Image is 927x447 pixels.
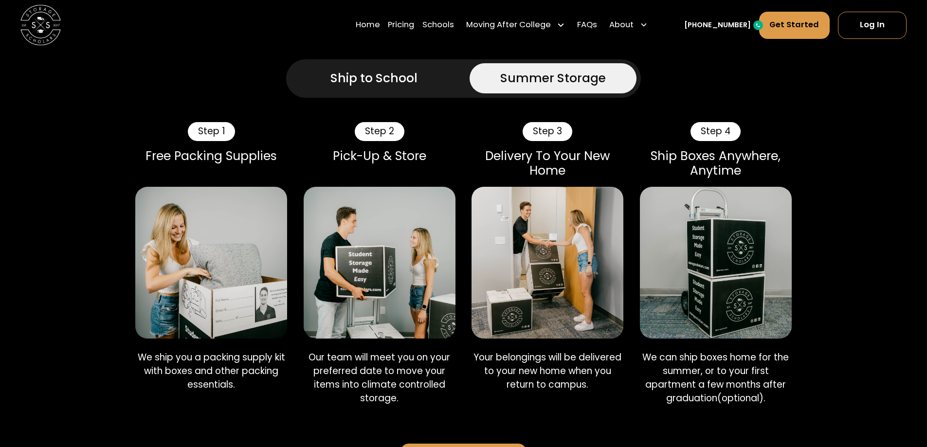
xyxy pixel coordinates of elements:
div: Moving After College [462,11,569,39]
div: Ship to School [330,69,418,87]
p: We ship you a packing supply kit with boxes and other packing essentials. [135,351,287,392]
a: Home [356,11,380,39]
div: Step 3 [523,122,572,141]
a: [PHONE_NUMBER] [684,20,751,31]
div: Step 2 [355,122,404,141]
div: Step 1 [188,122,235,141]
img: Shipping Storage Scholars boxes. [640,187,792,339]
div: Free Packing Supplies [135,149,287,163]
div: Pick-Up & Store [304,149,455,163]
img: Packing a Storage Scholars box. [135,187,287,339]
p: Our team will meet you on your preferred date to move your items into climate controlled storage. [304,351,455,405]
img: Storage Scholars pick up. [304,187,455,339]
div: Delivery To Your New Home [472,149,623,178]
p: We can ship boxes home for the summer, or to your first apartment a few months after graduation(o... [640,351,792,405]
div: About [609,19,634,32]
img: Storage Scholars main logo [20,5,61,45]
a: Get Started [759,12,830,39]
a: Pricing [388,11,414,39]
div: Step 4 [691,122,741,141]
div: About [605,11,652,39]
a: Log In [838,12,907,39]
a: Schools [422,11,454,39]
div: Ship Boxes Anywhere, Anytime [640,149,792,178]
div: Moving After College [466,19,551,32]
div: Summer Storage [500,69,606,87]
a: FAQs [577,11,597,39]
p: Your belongings will be delivered to your new home when you return to campus. [472,351,623,392]
img: Storage Scholars delivery. [472,187,623,339]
